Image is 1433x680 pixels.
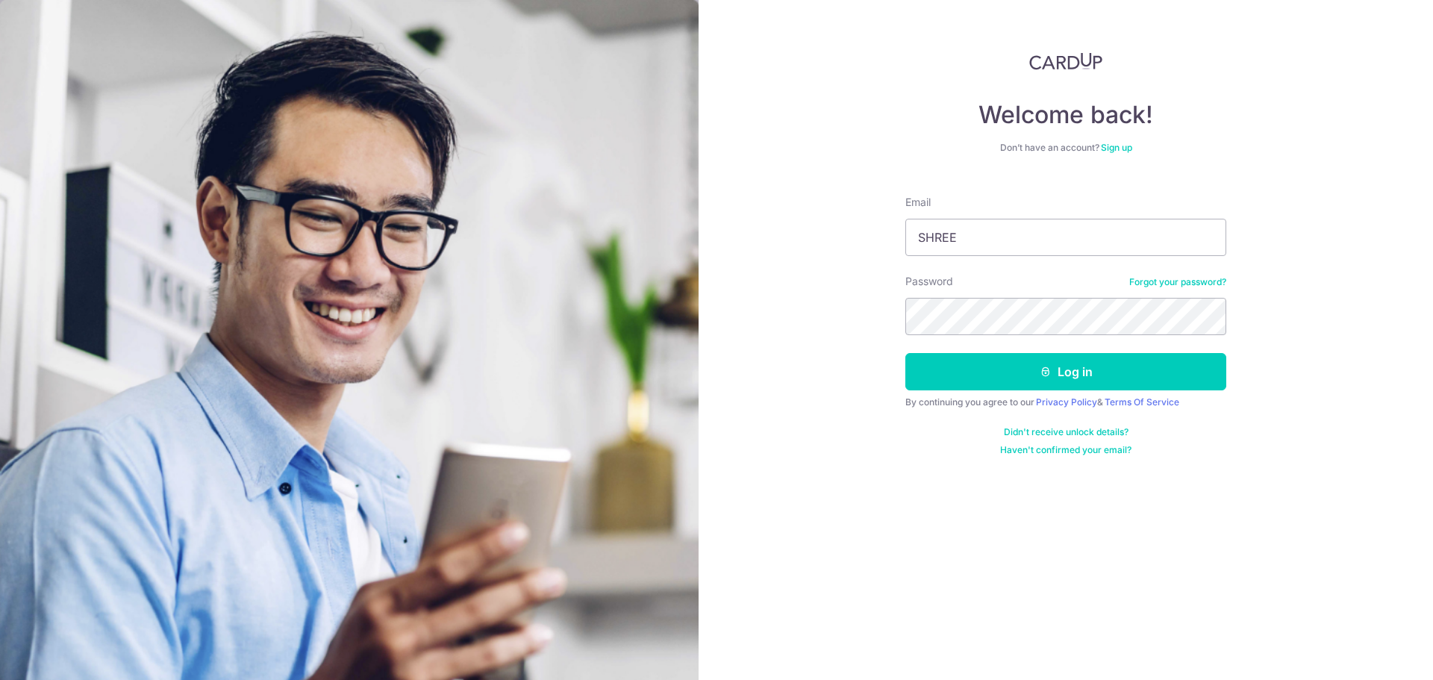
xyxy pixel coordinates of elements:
[905,353,1226,390] button: Log in
[1000,444,1131,456] a: Haven't confirmed your email?
[905,100,1226,130] h4: Welcome back!
[1036,396,1097,408] a: Privacy Policy
[1101,142,1132,153] a: Sign up
[905,396,1226,408] div: By continuing you agree to our &
[1004,426,1128,438] a: Didn't receive unlock details?
[905,219,1226,256] input: Enter your Email
[1105,396,1179,408] a: Terms Of Service
[905,195,931,210] label: Email
[905,142,1226,154] div: Don’t have an account?
[1129,276,1226,288] a: Forgot your password?
[1029,52,1102,70] img: CardUp Logo
[905,274,953,289] label: Password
